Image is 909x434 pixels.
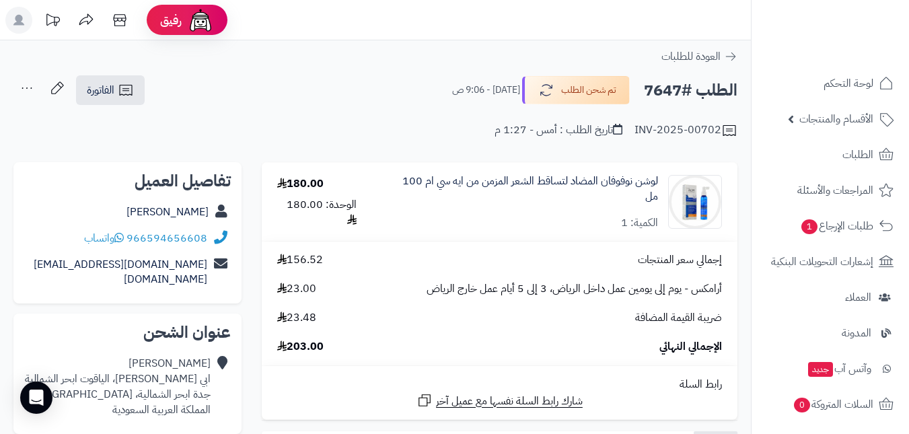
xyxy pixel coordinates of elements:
[24,173,231,189] h2: تفاصيل العميل
[452,83,520,97] small: [DATE] - 9:06 ص
[842,145,873,164] span: الطلبات
[638,252,722,268] span: إجمالي سعر المنتجات
[800,217,873,236] span: طلبات الإرجاع
[661,48,737,65] a: العودة للطلبات
[416,392,583,409] a: شارك رابط السلة نفسها مع عميل آخر
[842,324,871,342] span: المدونة
[760,353,901,385] a: وآتس آبجديد
[495,122,622,138] div: تاريخ الطلب : أمس - 1:27 م
[793,395,873,414] span: السلات المتروكة
[644,77,737,104] h2: الطلب #7647
[24,324,231,340] h2: عنوان الشحن
[760,67,901,100] a: لوحة التحكم
[34,256,207,288] a: [DOMAIN_NAME][EMAIL_ADDRESS][DOMAIN_NAME]
[801,219,817,234] span: 1
[277,310,316,326] span: 23.48
[797,181,873,200] span: المراجعات والأسئلة
[808,362,833,377] span: جديد
[126,204,209,220] a: [PERSON_NAME]
[187,7,214,34] img: ai-face.png
[621,215,658,231] div: الكمية: 1
[277,176,324,192] div: 180.00
[659,339,722,355] span: الإجمالي النهائي
[760,281,901,314] a: العملاء
[36,7,69,37] a: تحديثات المنصة
[277,339,324,355] span: 203.00
[669,175,721,229] img: 1716913641-380D629E-EB32-412A-B88B-8260529A71AC-90x90.jpeg
[634,122,737,139] div: INV-2025-00702
[760,174,901,207] a: المراجعات والأسئلة
[267,377,732,392] div: رابط السلة
[126,230,207,246] a: 966594656608
[635,310,722,326] span: ضريبة القيمة المضافة
[20,382,52,414] div: Open Intercom Messenger
[760,246,901,278] a: إشعارات التحويلات البنكية
[817,38,896,66] img: logo-2.png
[427,281,722,297] span: أرامكس - يوم إلى يومين عمل داخل الرياض، 3 إلى 5 أيام عمل خارج الرياض
[845,288,871,307] span: العملاء
[160,12,182,28] span: رفيق
[824,74,873,93] span: لوحة التحكم
[436,394,583,409] span: شارك رابط السلة نفسها مع عميل آخر
[522,76,630,104] button: تم شحن الطلب
[25,356,211,417] div: [PERSON_NAME] ابي [PERSON_NAME]، الياقوت ابحر الشمالية جدة ابحر الشمالية، [GEOGRAPHIC_DATA] الممل...
[661,48,721,65] span: العودة للطلبات
[76,75,145,105] a: الفاتورة
[807,359,871,378] span: وآتس آب
[760,210,901,242] a: طلبات الإرجاع1
[277,252,323,268] span: 156.52
[760,317,901,349] a: المدونة
[84,230,124,246] a: واتساب
[277,281,316,297] span: 23.00
[277,197,357,228] div: الوحدة: 180.00
[799,110,873,129] span: الأقسام والمنتجات
[388,174,659,205] a: لوشن نوفوفان المضاد لتساقط الشعر المزمن من ايه سي ام 100 مل
[794,398,810,412] span: 0
[771,252,873,271] span: إشعارات التحويلات البنكية
[760,388,901,421] a: السلات المتروكة0
[760,139,901,171] a: الطلبات
[87,82,114,98] span: الفاتورة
